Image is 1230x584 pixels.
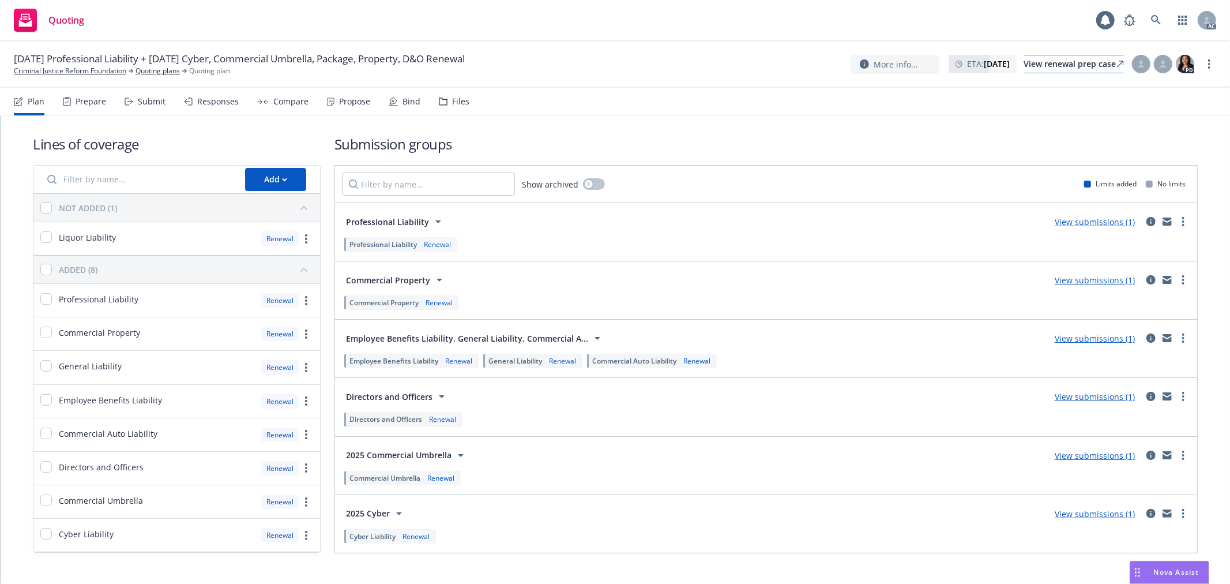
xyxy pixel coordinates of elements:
a: more [299,394,313,408]
a: circleInformation [1144,507,1158,521]
span: 2025 Cyber [346,507,390,519]
strong: [DATE] [984,58,1010,69]
a: more [299,495,313,509]
button: Nova Assist [1130,561,1209,584]
a: circleInformation [1144,273,1158,287]
a: more [1176,448,1190,462]
a: circleInformation [1144,448,1158,462]
button: Employee Benefits Liability, General Liability, Commercial A... [342,327,608,350]
span: Commercial Property [349,298,419,308]
div: Add [264,169,287,190]
span: Commercial Auto Liability [59,428,157,440]
a: more [299,294,313,308]
a: Search [1145,9,1168,32]
button: 2025 Cyber [342,502,410,525]
a: Report a Bug [1118,9,1141,32]
div: NOT ADDED (1) [59,202,117,214]
span: Liquor Liability [59,231,116,244]
a: Switch app [1171,9,1194,32]
a: more [299,232,313,246]
a: View renewal prep case [1024,55,1124,73]
div: Renewal [261,360,299,375]
a: circleInformation [1144,390,1158,403]
span: [DATE] Professional Liability + [DATE] Cyber, Commercial Umbrella, Package, Property, D&O Renewal [14,52,465,66]
div: Renewal [681,356,713,366]
div: Renewal [400,531,432,541]
div: Renewal [261,394,299,409]
a: more [299,361,313,375]
input: Filter by name... [40,168,238,191]
span: Cyber Liability [59,528,114,540]
div: Renewal [261,528,299,542]
span: Quoting plan [189,66,230,76]
a: more [299,529,313,542]
button: Commercial Property [342,268,450,291]
a: View submissions (1) [1055,508,1135,519]
a: mail [1160,507,1174,521]
a: more [1176,215,1190,229]
img: photo [1176,55,1194,73]
span: 2025 Commercial Umbrella [346,449,452,461]
a: View submissions (1) [1055,275,1135,286]
div: Renewal [425,473,457,483]
button: Directors and Officers [342,385,453,408]
a: more [1176,507,1190,521]
div: Renewal [261,495,299,509]
span: Commercial Property [59,327,140,339]
span: Employee Benefits Liability [59,394,162,406]
button: More info... [851,55,939,74]
span: Employee Benefits Liability [349,356,438,366]
a: View submissions (1) [1055,450,1135,461]
a: more [1202,57,1216,71]
a: View submissions (1) [1055,216,1135,227]
h1: Submission groups [334,134,1198,154]
a: mail [1160,390,1174,403]
a: more [299,327,313,341]
a: mail [1160,273,1174,287]
a: more [1176,390,1190,403]
button: NOT ADDED (1) [59,199,313,217]
button: Add [245,168,306,191]
div: Renewal [261,461,299,476]
div: Plan [28,97,44,106]
span: Commercial Umbrella [349,473,420,483]
span: Commercial Auto Liability [592,356,676,366]
span: Quoting [48,16,84,25]
div: Files [452,97,469,106]
div: Renewal [443,356,475,366]
a: mail [1160,448,1174,462]
div: Renewal [261,428,299,442]
a: Quoting [9,4,89,36]
span: Directors and Officers [349,414,422,424]
h1: Lines of coverage [33,134,321,154]
div: Propose [339,97,370,106]
div: Drag to move [1130,561,1145,583]
a: circleInformation [1144,331,1158,345]
div: Renewal [547,356,578,366]
span: General Liability [59,360,122,372]
span: Professional Liability [59,293,138,305]
a: View submissions (1) [1055,333,1135,344]
button: ADDED (8) [59,260,313,279]
a: more [299,428,313,441]
a: Criminal Justice Reform Foundation [14,66,126,76]
button: Professional Liability [342,210,449,233]
a: mail [1160,215,1174,229]
a: circleInformation [1144,215,1158,229]
span: Directors and Officers [59,461,144,473]
span: General Liability [488,356,542,366]
span: Professional Liability [346,216,429,228]
div: Renewal [427,414,458,424]
div: Prepare [76,97,106,106]
div: ADDED (8) [59,264,97,276]
span: Cyber Liability [349,531,396,541]
div: Compare [273,97,309,106]
button: 2025 Commercial Umbrella [342,444,472,467]
a: more [1176,273,1190,287]
span: ETA : [967,58,1010,70]
div: Responses [197,97,239,106]
span: Show archived [522,178,578,190]
a: Quoting plans [136,66,180,76]
input: Filter by name... [342,173,515,196]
